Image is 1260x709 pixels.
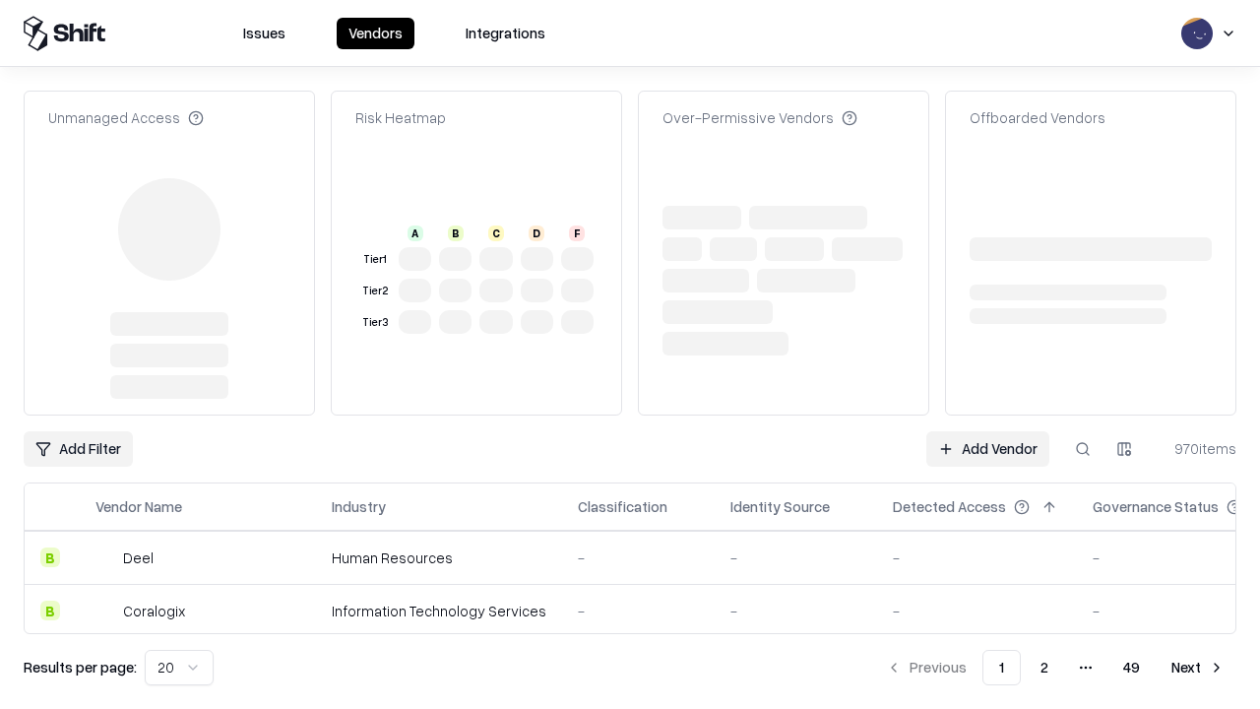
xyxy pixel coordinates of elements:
div: B [40,601,60,620]
div: Deel [123,548,154,568]
div: - [893,601,1061,621]
div: D [529,226,544,241]
div: - [730,601,861,621]
nav: pagination [874,650,1236,685]
div: - [893,548,1061,568]
div: C [488,226,504,241]
div: Unmanaged Access [48,107,204,128]
img: Deel [95,548,115,567]
button: 49 [1107,650,1156,685]
div: Tier 1 [359,251,391,268]
div: Information Technology Services [332,601,546,621]
button: Next [1160,650,1236,685]
div: Industry [332,496,386,517]
div: Human Resources [332,548,546,568]
div: - [578,601,699,621]
button: Add Filter [24,431,133,467]
a: Add Vendor [926,431,1049,467]
div: B [40,548,60,567]
div: Governance Status [1093,496,1219,517]
p: Results per page: [24,657,137,677]
button: Vendors [337,18,414,49]
button: 1 [982,650,1021,685]
button: Integrations [454,18,557,49]
div: Tier 3 [359,314,391,331]
div: A [408,226,423,241]
img: Coralogix [95,601,115,620]
div: Classification [578,496,667,517]
div: Over-Permissive Vendors [662,107,857,128]
div: - [730,548,861,568]
div: B [448,226,464,241]
button: Issues [231,18,297,49]
div: F [569,226,585,241]
div: Tier 2 [359,283,391,299]
div: Risk Heatmap [355,107,446,128]
div: - [578,548,699,568]
div: Detected Access [893,496,1006,517]
button: 2 [1025,650,1064,685]
div: Identity Source [730,496,830,517]
div: Vendor Name [95,496,182,517]
div: 970 items [1158,438,1236,459]
div: Coralogix [123,601,185,621]
div: Offboarded Vendors [970,107,1105,128]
